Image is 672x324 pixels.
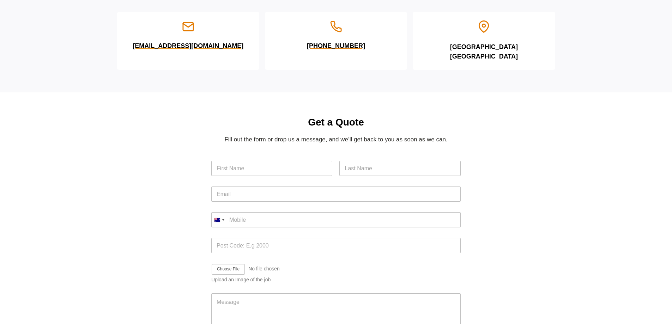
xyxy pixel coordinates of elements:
a: [EMAIL_ADDRESS][DOMAIN_NAME] [126,33,251,51]
input: Mobile [211,212,461,227]
input: Post Code: E.g 2000 [211,238,461,253]
div: Upload an Image of the job [211,277,461,283]
h6: [GEOGRAPHIC_DATA] [GEOGRAPHIC_DATA] [421,42,546,61]
input: Last Name [339,161,460,176]
button: Selected country [211,212,227,227]
h2: Get a Quote [211,115,461,130]
a: [PHONE_NUMBER] [273,33,399,51]
input: First Name [211,161,332,176]
input: Email [211,187,461,202]
p: Fill out the form or drop us a message, and we’ll get back to you as soon as we can. [211,135,461,144]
